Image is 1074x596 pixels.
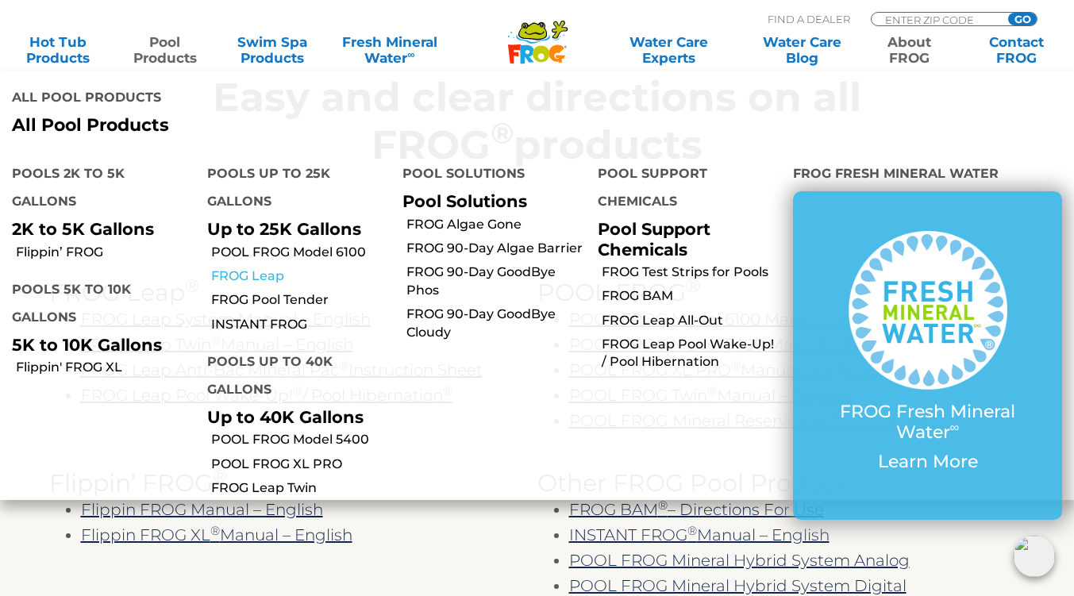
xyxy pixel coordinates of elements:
[569,551,910,570] a: POOL FROG Mineral Hybrid System Analog
[12,83,525,115] h4: All Pool Products
[16,34,99,66] a: Hot TubProducts
[211,291,391,309] a: FROG Pool Tender
[658,498,668,513] sup: ®
[12,335,183,355] p: 5K to 10K Gallons
[569,500,824,519] a: FROG BAM®– Directions For Use
[1014,536,1055,577] img: openIcon
[207,219,379,239] p: Up to 25K Gallons
[406,240,586,257] a: FROG 90-Day Algae Barrier
[407,48,414,60] sup: ∞
[883,13,991,26] input: Zip Code Form
[602,336,781,371] a: FROG Leap Pool Wake-Up! / Pool Hibernation
[825,402,1030,444] p: FROG Fresh Mineral Water
[211,431,391,448] a: POOL FROG Model 5400
[12,275,183,335] h4: Pools 5K to 10K Gallons
[230,34,314,66] a: Swim SpaProducts
[602,263,781,281] a: FROG Test Strips for Pools
[123,34,206,66] a: PoolProducts
[210,523,220,538] sup: ®
[12,160,183,219] h4: Pools 2K to 5K Gallons
[211,479,391,497] a: FROG Leap Twin
[81,525,352,544] a: Flippin FROG XL®Manual – English
[337,34,441,66] a: Fresh MineralWater∞
[768,12,850,26] p: Find A Dealer
[211,456,391,473] a: POOL FROG XL PRO
[406,263,586,299] a: FROG 90-Day GoodBye Phos
[207,348,379,407] h4: Pools up to 40K Gallons
[598,160,769,219] h4: Pool Support Chemicals
[825,452,1030,472] p: Learn More
[1008,13,1037,25] input: GO
[975,34,1058,66] a: ContactFROG
[207,160,379,219] h4: Pools up to 25K Gallons
[950,419,960,435] sup: ∞
[793,160,1062,191] h4: FROG Fresh Mineral Water
[402,191,527,211] a: Pool Solutions
[81,500,323,519] a: Flippin FROG Manual – English
[211,244,391,261] a: POOL FROG Model 6100
[402,160,574,191] h4: Pool Solutions
[211,316,391,333] a: INSTANT FROG
[569,525,830,544] a: INSTANT FROG®Manual – English
[598,219,769,259] p: Pool Support Chemicals
[760,34,844,66] a: Water CareBlog
[406,216,586,233] a: FROG Algae Gone
[687,523,697,538] sup: ®
[825,231,1030,480] a: FROG Fresh Mineral Water∞ Learn More
[12,115,525,136] a: All Pool Products
[602,312,781,329] a: FROG Leap All-Out
[12,219,183,239] p: 2K to 5K Gallons
[211,267,391,285] a: FROG Leap
[602,287,781,305] a: FROG BAM
[207,407,379,427] p: Up to 40K Gallons
[868,34,951,66] a: AboutFROG
[569,576,907,595] a: POOL FROG Mineral Hybrid System Digital
[601,34,737,66] a: Water CareExperts
[406,306,586,341] a: FROG 90-Day GoodBye Cloudy
[16,359,195,376] a: Flippin' FROG XL
[16,244,195,261] a: Flippin’ FROG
